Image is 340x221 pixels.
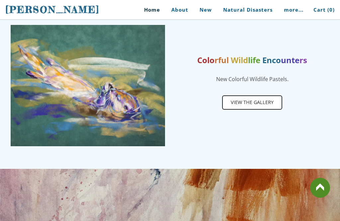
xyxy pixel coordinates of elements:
img: Colorful wildlife [11,25,165,146]
a: Home [134,2,165,17]
a: [PERSON_NAME] [5,3,100,16]
a: View the gallery [222,95,282,109]
a: New [195,2,217,17]
font: life [248,55,260,65]
span: 0 [329,6,333,13]
span: [PERSON_NAME] [5,4,100,15]
a: About [166,2,193,17]
a: Natural Disasters [218,2,278,17]
font: Enco [262,55,281,65]
font: rs [299,55,307,65]
font: Colo [197,55,214,65]
font: rful [214,55,229,65]
a: Cart (0) [308,2,335,17]
a: more... [279,2,308,17]
div: ​New Colorful Wildlife Pastels. [175,75,329,83]
span: View the gallery [223,96,282,109]
font: Wild [231,55,248,65]
font: unte [281,55,299,65]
